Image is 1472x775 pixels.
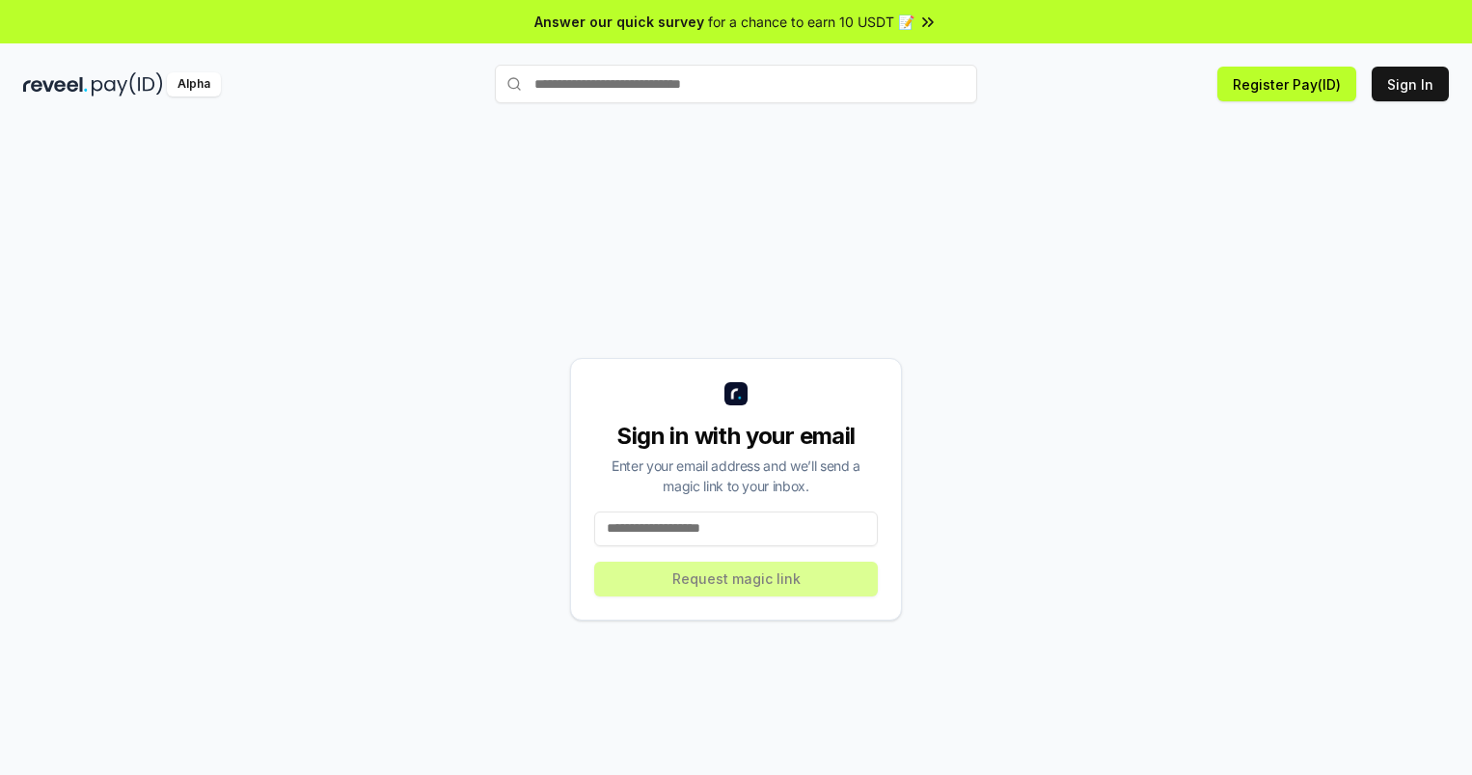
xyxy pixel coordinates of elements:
div: Sign in with your email [594,421,878,452]
div: Alpha [167,72,221,97]
button: Sign In [1372,67,1449,101]
span: for a chance to earn 10 USDT 📝 [708,12,914,32]
button: Register Pay(ID) [1217,67,1356,101]
img: pay_id [92,72,163,97]
div: Enter your email address and we’ll send a magic link to your inbox. [594,456,878,496]
img: logo_small [724,382,748,405]
img: reveel_dark [23,72,88,97]
span: Answer our quick survey [534,12,704,32]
